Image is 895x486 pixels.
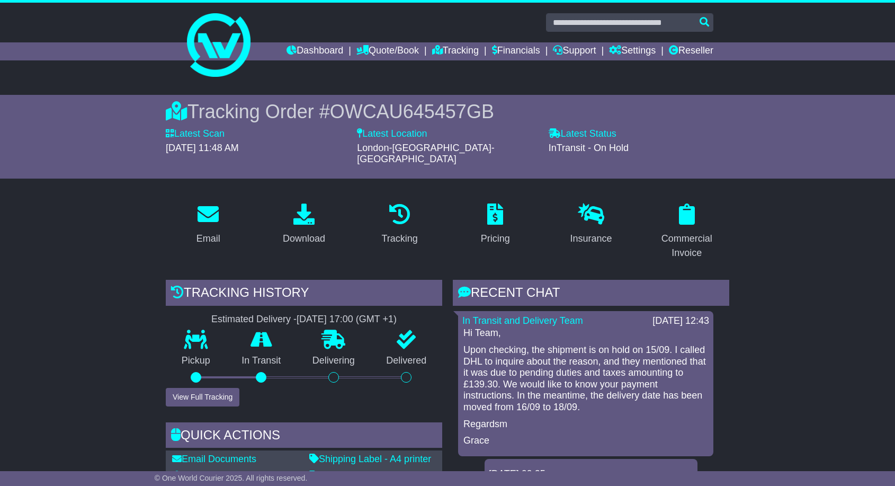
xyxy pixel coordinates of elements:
[382,232,418,246] div: Tracking
[357,128,427,140] label: Latest Location
[276,200,332,250] a: Download
[155,474,308,482] span: © One World Courier 2025. All rights reserved.
[609,42,656,60] a: Settings
[166,143,239,153] span: [DATE] 11:48 AM
[166,314,442,325] div: Estimated Delivery -
[196,232,220,246] div: Email
[481,232,510,246] div: Pricing
[166,280,442,308] div: Tracking history
[283,232,325,246] div: Download
[172,454,256,464] a: Email Documents
[492,42,540,60] a: Financials
[166,355,226,367] p: Pickup
[549,143,629,153] span: InTransit - On Hold
[166,100,729,123] div: Tracking Order #
[166,128,225,140] label: Latest Scan
[463,328,708,339] p: Hi Team,
[570,232,612,246] div: Insurance
[463,435,708,447] p: Grace
[287,42,343,60] a: Dashboard
[357,143,494,165] span: London-[GEOGRAPHIC_DATA]-[GEOGRAPHIC_DATA]
[297,355,371,367] p: Delivering
[463,419,708,430] p: Regardsm
[463,344,708,413] p: Upon checking, the shipment is on hold on 15/09. I called DHL to inquire about the reason, and th...
[553,42,596,60] a: Support
[563,200,619,250] a: Insurance
[669,42,713,60] a: Reseller
[297,314,397,325] div: [DATE] 17:00 (GMT +1)
[375,200,425,250] a: Tracking
[652,315,709,327] div: [DATE] 12:43
[166,388,239,407] button: View Full Tracking
[453,280,729,308] div: RECENT CHAT
[651,232,722,260] div: Commercial Invoice
[172,471,275,481] a: Download Documents
[190,200,227,250] a: Email
[356,42,419,60] a: Quote/Book
[309,454,431,464] a: Shipping Label - A4 printer
[371,355,443,367] p: Delivered
[432,42,479,60] a: Tracking
[489,469,693,480] div: [DATE] 09:35
[462,315,583,326] a: In Transit and Delivery Team
[644,200,729,264] a: Commercial Invoice
[549,128,616,140] label: Latest Status
[166,422,442,451] div: Quick Actions
[474,200,517,250] a: Pricing
[226,355,297,367] p: In Transit
[330,101,494,122] span: OWCAU645457GB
